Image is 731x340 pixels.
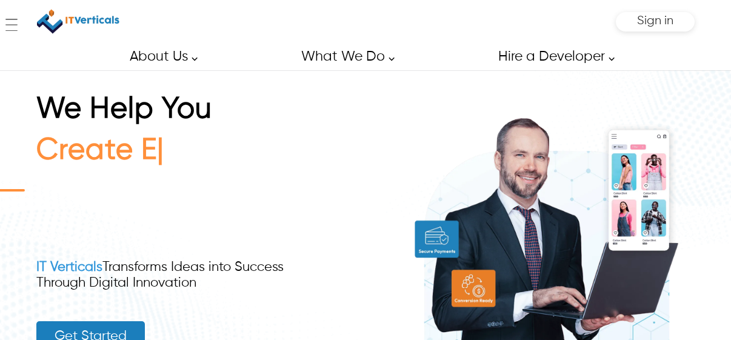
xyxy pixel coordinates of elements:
[37,6,119,37] img: IT Verticals Inc
[36,259,299,291] div: Transforms Ideas into Success Through Digital Innovation
[36,261,102,274] a: IT Verticals
[36,6,119,37] a: IT Verticals Inc
[484,43,621,70] a: Hire a Developer
[36,92,299,133] h1: We Help You
[116,43,204,70] a: About Us
[637,15,673,27] span: Sign in
[637,18,673,26] a: Sign in
[287,43,401,70] a: What We Do
[36,136,157,165] span: Create E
